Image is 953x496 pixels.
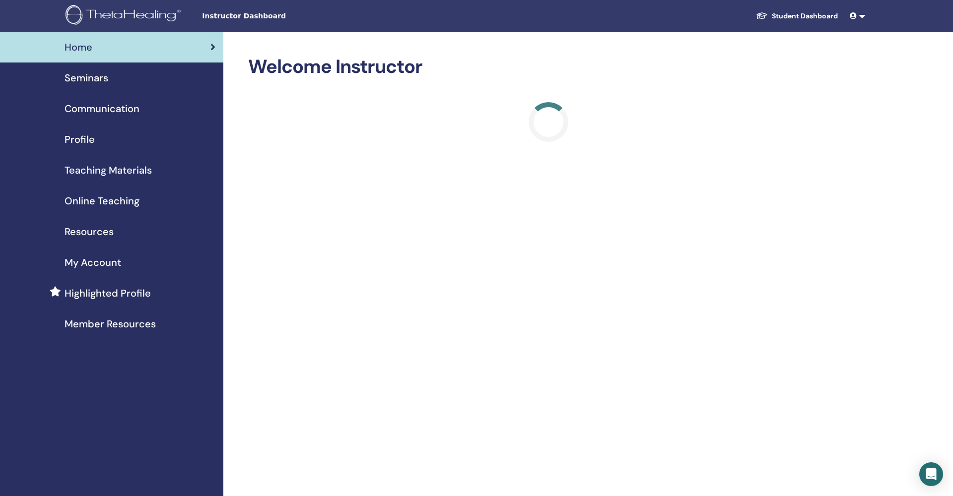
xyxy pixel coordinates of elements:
[65,40,92,55] span: Home
[919,462,943,486] div: Open Intercom Messenger
[248,56,849,78] h2: Welcome Instructor
[65,224,114,239] span: Resources
[756,11,768,20] img: graduation-cap-white.svg
[65,70,108,85] span: Seminars
[65,286,151,301] span: Highlighted Profile
[65,132,95,147] span: Profile
[65,193,139,208] span: Online Teaching
[65,101,139,116] span: Communication
[65,163,152,178] span: Teaching Materials
[65,316,156,331] span: Member Resources
[202,11,351,21] span: Instructor Dashboard
[748,7,846,25] a: Student Dashboard
[65,255,121,270] span: My Account
[66,5,184,27] img: logo.png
